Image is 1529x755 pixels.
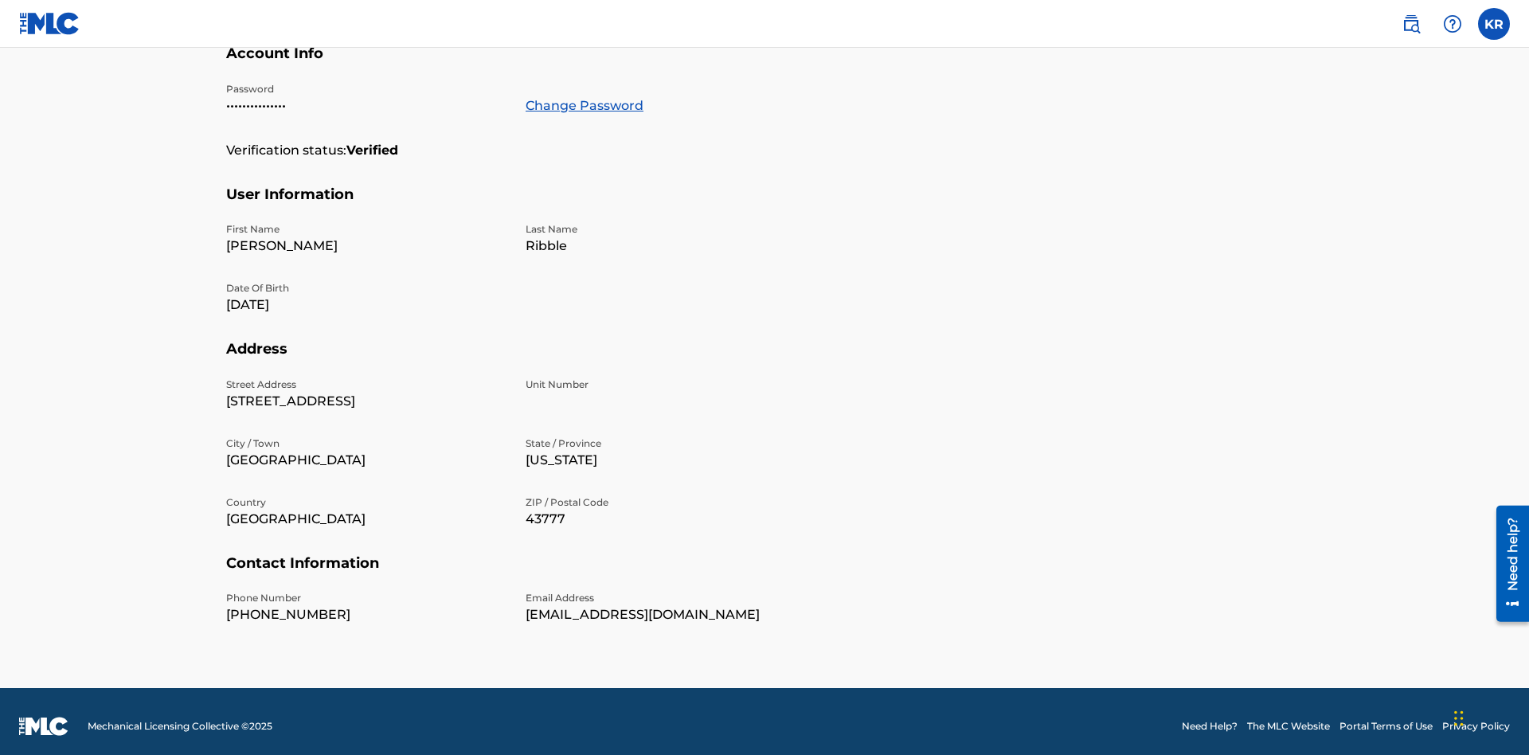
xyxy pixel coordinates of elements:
[526,436,806,451] p: State / Province
[526,222,806,237] p: Last Name
[1454,694,1464,742] div: Drag
[226,451,506,470] p: [GEOGRAPHIC_DATA]
[526,377,806,392] p: Unit Number
[226,436,506,451] p: City / Town
[226,295,506,315] p: [DATE]
[226,340,1303,377] h5: Address
[226,591,506,605] p: Phone Number
[88,719,272,733] span: Mechanical Licensing Collective © 2025
[226,605,506,624] p: [PHONE_NUMBER]
[1402,14,1421,33] img: search
[226,222,506,237] p: First Name
[1443,14,1462,33] img: help
[1247,719,1330,733] a: The MLC Website
[1182,719,1238,733] a: Need Help?
[526,605,806,624] p: [EMAIL_ADDRESS][DOMAIN_NAME]
[226,237,506,256] p: [PERSON_NAME]
[226,392,506,411] p: [STREET_ADDRESS]
[526,96,643,115] a: Change Password
[226,495,506,510] p: Country
[226,554,1303,592] h5: Contact Information
[1442,719,1510,733] a: Privacy Policy
[226,377,506,392] p: Street Address
[226,510,506,529] p: [GEOGRAPHIC_DATA]
[526,237,806,256] p: Ribble
[526,591,806,605] p: Email Address
[19,717,68,736] img: logo
[1339,719,1433,733] a: Portal Terms of Use
[226,186,1303,223] h5: User Information
[526,495,806,510] p: ZIP / Postal Code
[1478,8,1510,40] div: User Menu
[226,82,506,96] p: Password
[226,141,346,160] p: Verification status:
[1449,679,1529,755] iframe: Chat Widget
[226,281,506,295] p: Date Of Birth
[1484,499,1529,630] iframe: Resource Center
[526,510,806,529] p: 43777
[226,96,506,115] p: •••••••••••••••
[19,12,80,35] img: MLC Logo
[346,141,398,160] strong: Verified
[1395,8,1427,40] a: Public Search
[1437,8,1468,40] div: Help
[526,451,806,470] p: [US_STATE]
[226,45,1303,82] h5: Account Info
